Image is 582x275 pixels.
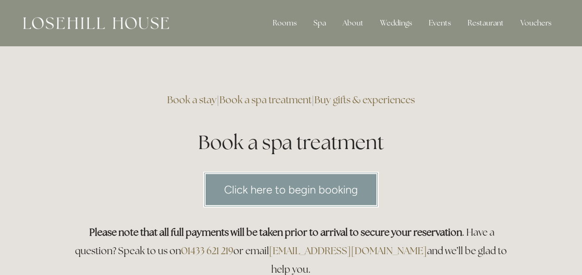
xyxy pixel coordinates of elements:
h1: Book a spa treatment [70,129,513,156]
h3: | | [70,91,513,109]
a: 01433 621 219 [181,244,233,257]
div: Restaurant [460,14,511,32]
img: Losehill House [23,17,169,29]
strong: Please note that all full payments will be taken prior to arrival to secure your reservation [89,226,462,238]
div: Rooms [265,14,304,32]
a: Book a spa treatment [219,94,312,106]
a: Click here to begin booking [203,172,379,207]
div: Events [421,14,458,32]
div: Spa [306,14,333,32]
a: [EMAIL_ADDRESS][DOMAIN_NAME] [269,244,427,257]
div: Weddings [373,14,419,32]
a: Buy gifts & experiences [314,94,415,106]
div: About [335,14,371,32]
a: Book a stay [167,94,217,106]
a: Vouchers [513,14,559,32]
